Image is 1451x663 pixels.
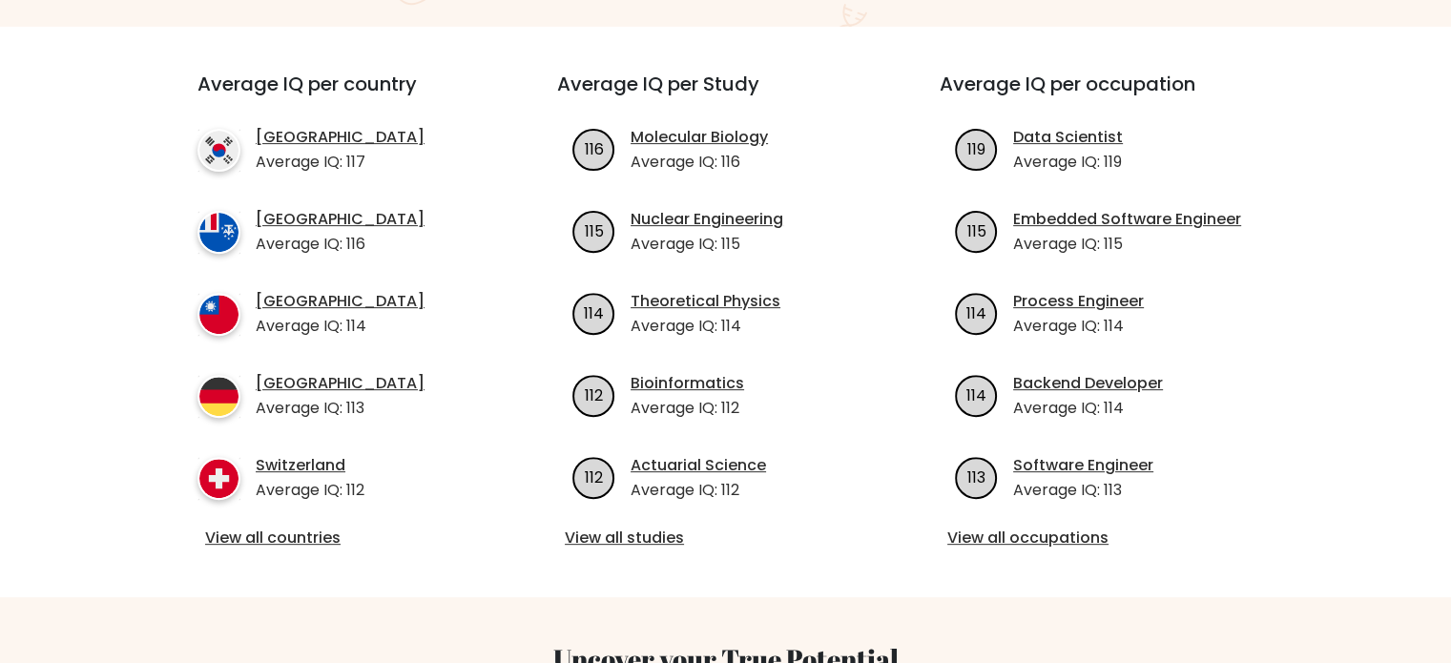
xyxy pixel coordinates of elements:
[565,527,886,549] a: View all studies
[256,454,364,477] a: Switzerland
[256,315,425,338] p: Average IQ: 114
[256,126,425,149] a: [GEOGRAPHIC_DATA]
[967,466,985,487] text: 113
[1013,126,1123,149] a: Data Scientist
[557,73,894,118] h3: Average IQ per Study
[631,479,766,502] p: Average IQ: 112
[947,527,1269,549] a: View all occupations
[631,290,780,313] a: Theoretical Physics
[967,219,986,241] text: 115
[197,457,240,500] img: country
[197,211,240,254] img: country
[256,397,425,420] p: Average IQ: 113
[197,375,240,418] img: country
[1013,454,1153,477] a: Software Engineer
[631,315,780,338] p: Average IQ: 114
[256,233,425,256] p: Average IQ: 116
[256,151,425,174] p: Average IQ: 117
[966,383,986,405] text: 114
[1013,397,1163,420] p: Average IQ: 114
[1013,315,1144,338] p: Average IQ: 114
[585,137,604,159] text: 116
[256,290,425,313] a: [GEOGRAPHIC_DATA]
[967,137,985,159] text: 119
[1013,372,1163,395] a: Backend Developer
[631,126,768,149] a: Molecular Biology
[585,383,603,405] text: 112
[1013,479,1153,502] p: Average IQ: 113
[256,372,425,395] a: [GEOGRAPHIC_DATA]
[1013,208,1241,231] a: Embedded Software Engineer
[256,208,425,231] a: [GEOGRAPHIC_DATA]
[585,466,603,487] text: 112
[631,151,768,174] p: Average IQ: 116
[631,208,783,231] a: Nuclear Engineering
[1013,151,1123,174] p: Average IQ: 119
[205,527,481,549] a: View all countries
[197,129,240,172] img: country
[1013,290,1144,313] a: Process Engineer
[585,219,604,241] text: 115
[631,372,744,395] a: Bioinformatics
[197,73,488,118] h3: Average IQ per country
[584,301,604,323] text: 114
[256,479,364,502] p: Average IQ: 112
[1013,233,1241,256] p: Average IQ: 115
[631,397,744,420] p: Average IQ: 112
[940,73,1276,118] h3: Average IQ per occupation
[631,454,766,477] a: Actuarial Science
[966,301,986,323] text: 114
[197,293,240,336] img: country
[631,233,783,256] p: Average IQ: 115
